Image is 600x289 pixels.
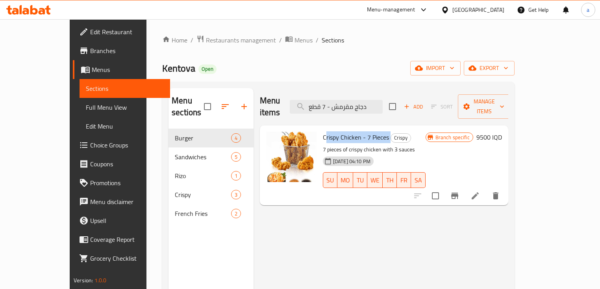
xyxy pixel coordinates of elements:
[231,209,241,218] div: items
[90,216,164,225] span: Upsell
[90,159,164,169] span: Coupons
[175,171,231,180] span: Rizo
[290,100,383,114] input: search
[391,133,411,143] div: Crispy
[169,147,254,166] div: Sandwiches5
[464,61,515,75] button: export
[397,172,411,188] button: FR
[175,209,231,218] span: French Fries
[452,6,504,14] div: [GEOGRAPHIC_DATA]
[330,158,374,165] span: [DATE] 04:10 PM
[231,133,241,143] div: items
[235,97,254,116] button: Add section
[90,235,164,244] span: Coverage Report
[391,133,411,142] span: Crispy
[74,275,93,285] span: Version:
[426,101,458,113] span: Select section first
[587,6,589,14] span: a
[341,175,350,186] span: MO
[86,103,164,112] span: Full Menu View
[410,61,461,75] button: import
[90,27,164,37] span: Edit Restaurant
[401,101,426,113] span: Add item
[458,94,511,119] button: Manage items
[73,173,170,192] a: Promotions
[470,63,508,73] span: export
[80,79,170,98] a: Sections
[169,185,254,204] div: Crispy3
[162,35,515,45] nav: breadcrumb
[427,188,444,204] span: Select to update
[231,171,241,180] div: items
[367,172,383,188] button: WE
[73,192,170,211] a: Menu disclaimer
[198,66,217,72] span: Open
[73,41,170,60] a: Branches
[216,97,235,116] span: Sort sections
[169,204,254,223] div: French Fries2
[73,136,170,155] a: Choice Groups
[92,65,164,74] span: Menus
[432,134,473,141] span: Branch specific
[285,35,313,45] a: Menus
[175,133,231,143] div: Burger
[90,178,164,188] span: Promotions
[260,95,280,118] h2: Menu items
[384,98,401,115] span: Select section
[86,84,164,93] span: Sections
[356,175,364,186] span: TU
[401,101,426,113] button: Add
[367,5,415,15] div: Menu-management
[464,97,504,116] span: Manage items
[486,186,505,205] button: delete
[94,275,107,285] span: 1.0.0
[172,95,204,118] h2: Menu sections
[90,140,164,150] span: Choice Groups
[191,35,193,45] li: /
[73,60,170,79] a: Menus
[175,190,231,199] span: Crispy
[86,121,164,131] span: Edit Menu
[386,175,394,186] span: TH
[169,129,254,147] div: Burger4
[323,172,337,188] button: SU
[266,132,317,182] img: Crispy Chicken - 7 Pieces
[316,35,319,45] li: /
[80,98,170,117] a: Full Menu View
[90,46,164,55] span: Branches
[231,191,241,199] span: 3
[175,152,231,162] span: Sandwiches
[206,35,276,45] span: Restaurants management
[445,186,464,205] button: Branch-specific-item
[169,166,254,185] div: Rizo1
[323,131,389,143] span: Crispy Chicken - 7 Pieces
[337,172,353,188] button: MO
[279,35,282,45] li: /
[400,175,408,186] span: FR
[323,145,426,155] p: 7 pieces of crispy chicken with 3 sauces
[353,172,367,188] button: TU
[199,98,216,115] span: Select all sections
[403,102,424,111] span: Add
[231,153,241,161] span: 5
[162,35,187,45] a: Home
[231,172,241,180] span: 1
[231,152,241,162] div: items
[231,210,241,217] span: 2
[162,59,195,77] span: Kentova
[294,35,313,45] span: Menus
[90,197,164,206] span: Menu disclaimer
[411,172,425,188] button: SA
[231,190,241,199] div: items
[169,125,254,226] nav: Menu sections
[196,35,276,45] a: Restaurants management
[73,155,170,173] a: Coupons
[414,175,422,186] span: SA
[470,191,480,201] a: Edit menu item
[80,117,170,136] a: Edit Menu
[417,63,454,73] span: import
